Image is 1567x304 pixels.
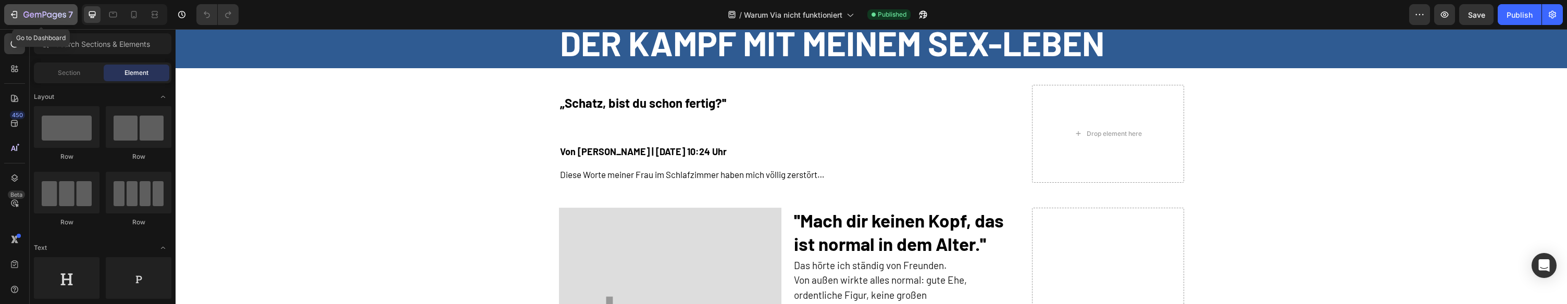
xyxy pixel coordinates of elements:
div: Publish [1507,9,1533,20]
span: Warum Via nicht funktioniert [744,9,842,20]
div: 450 [10,111,25,119]
span: Diese Worte meiner Frau im Schlafzimmer haben mich völlig zerstört… [384,140,649,150]
span: Layout [34,92,54,102]
span: / [739,9,742,20]
span: Element [125,68,148,78]
h2: Von [PERSON_NAME] | [DATE] 10:24 Uhr [383,116,840,130]
button: Publish [1498,4,1541,25]
div: Drop element here [911,100,966,109]
div: Row [34,218,100,227]
button: Save [1459,4,1494,25]
span: Section [58,68,80,78]
div: Row [106,152,171,161]
div: Row [34,152,100,161]
h2: ''Mach dir keinen Kopf, das ist normal in dem Alter.'' [617,179,840,228]
span: Toggle open [155,88,171,105]
p: Das hörte ich ständig von Freunden. [618,229,839,244]
iframe: Design area [176,29,1567,304]
input: Search Sections & Elements [34,33,171,54]
strong: „Schatz, bist du schon fertig?'' [384,66,551,81]
span: Toggle open [155,239,171,256]
button: 7 [4,4,78,25]
div: Open Intercom Messenger [1532,253,1557,278]
div: Undo/Redo [196,4,239,25]
span: Text [34,243,47,252]
p: 7 [68,8,73,21]
div: Beta [8,191,25,199]
div: Row [106,218,171,227]
span: Published [878,10,906,19]
span: Save [1468,10,1485,19]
